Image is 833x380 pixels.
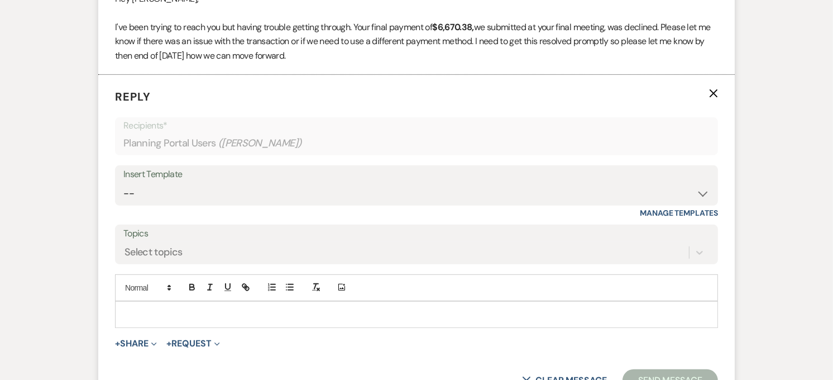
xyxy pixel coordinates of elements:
span: + [167,339,172,348]
p: I've been trying to reach you but having trouble getting through. Your final payment of we submit... [115,20,718,63]
button: Request [167,339,220,348]
span: ( [PERSON_NAME] ) [218,136,302,151]
button: Share [115,339,157,348]
a: Manage Templates [640,208,718,218]
span: Reply [115,89,151,104]
p: Recipients* [123,118,710,133]
div: Select topics [125,245,183,260]
span: + [115,339,120,348]
div: Insert Template [123,167,710,183]
div: Planning Portal Users [123,132,710,154]
strong: $6,670.38, [432,21,474,33]
label: Topics [123,226,710,242]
